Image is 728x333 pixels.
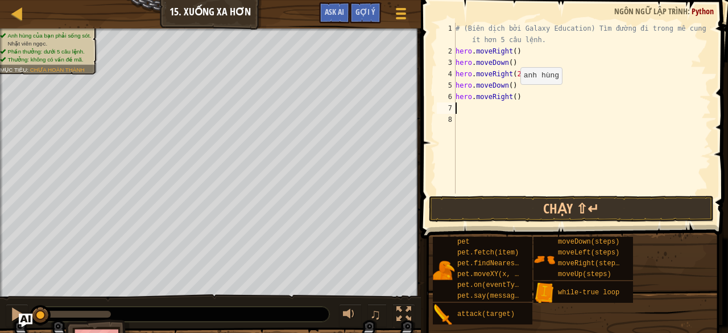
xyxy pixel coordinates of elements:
[6,304,28,327] button: Ctrl + P: Pause
[692,6,714,17] span: Python
[457,238,470,246] span: pet
[437,80,456,91] div: 5
[429,196,714,222] button: Chạy ⇧↵
[558,260,623,268] span: moveRight(steps)
[558,238,619,246] span: moveDown(steps)
[370,306,381,323] span: ♫
[437,114,456,125] div: 8
[433,304,454,326] img: portrait.png
[457,310,515,318] span: attack(target)
[437,46,456,57] div: 2
[355,6,375,17] span: Gợi ý
[19,314,32,327] button: Ask AI
[457,260,568,268] span: pet.findNearestByType(type)
[437,91,456,102] div: 6
[437,68,456,80] div: 4
[457,270,523,278] span: pet.moveXY(x, y)
[437,57,456,68] div: 3
[433,260,454,281] img: portrait.png
[614,6,688,17] span: Ngôn ngữ lập trình
[524,71,559,80] code: anh hùng
[437,23,456,46] div: 1
[7,48,84,55] span: Phần thưởng: dưới 5 câu lệnh.
[688,6,692,17] span: :
[558,289,619,297] span: while-true loop
[558,249,619,257] span: moveLeft(steps)
[30,67,85,73] span: Chưa hoàn thành
[558,270,611,278] span: moveUp(steps)
[457,292,523,300] span: pet.say(message)
[367,304,387,327] button: ♫
[533,249,555,270] img: portrait.png
[437,102,456,114] div: 7
[457,281,564,289] span: pet.on(eventType, handler)
[339,304,362,327] button: Tùy chỉnh âm lượng
[7,40,47,47] span: Nhặt viên ngọc.
[392,304,415,327] button: Bật tắt chế độ toàn màn hình
[7,56,83,63] span: Thưởng: không có vấn đề mã.
[533,282,555,304] img: portrait.png
[27,67,30,73] span: :
[387,2,415,29] button: Hiện game menu
[325,6,344,17] span: Ask AI
[319,2,350,23] button: Ask AI
[7,32,91,39] span: Anh hùng của bạn phải sống sót.
[457,249,519,257] span: pet.fetch(item)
